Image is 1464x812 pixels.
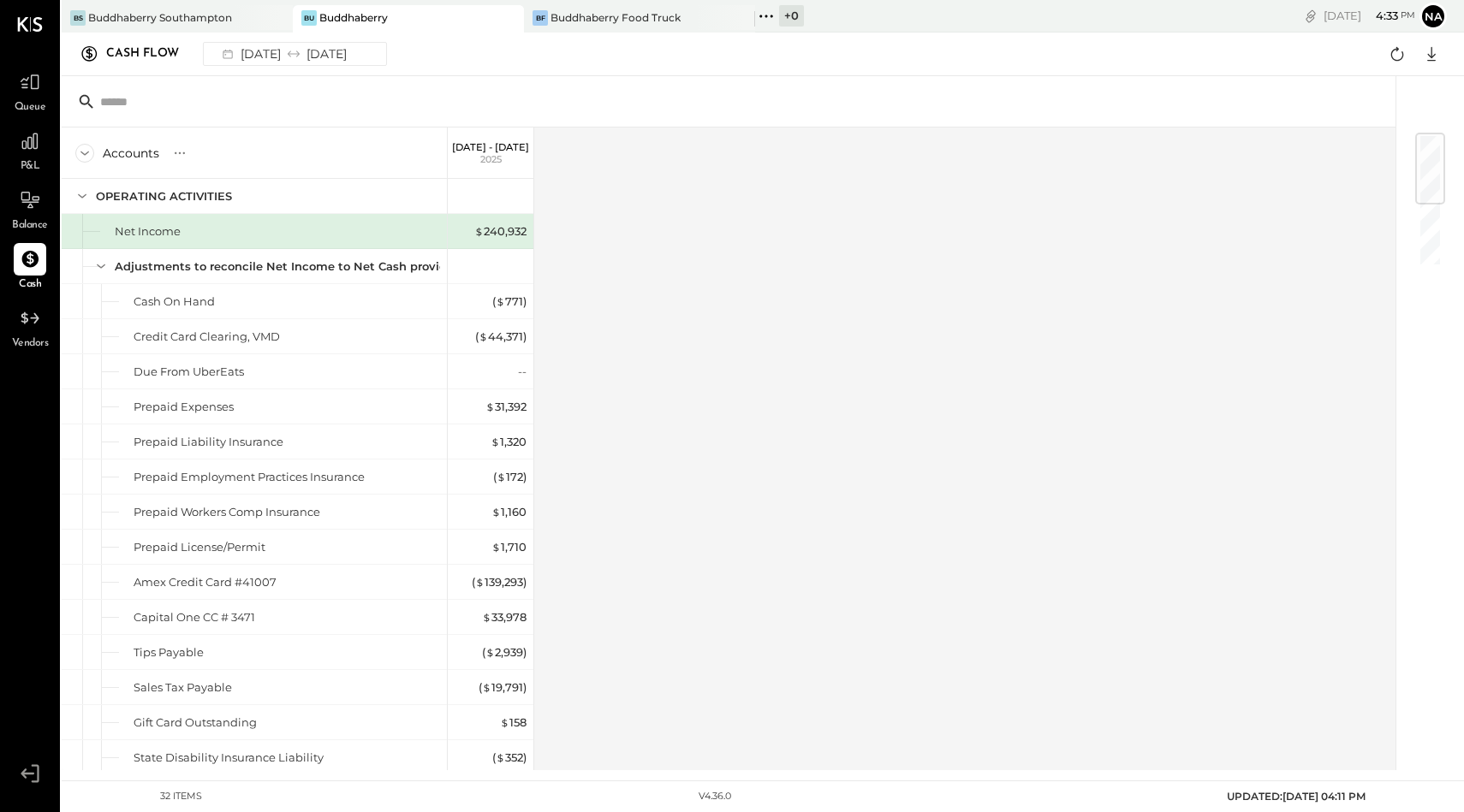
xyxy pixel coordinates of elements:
a: Balance [1,184,59,234]
a: Vendors [1,302,59,352]
span: P&L [21,159,40,175]
div: Prepaid Employment Practices Insurance [134,469,365,485]
span: Queue [15,100,46,116]
div: Sales Tax Payable [134,679,232,696]
a: Queue [1,66,59,116]
span: $ [482,610,491,624]
span: $ [479,329,488,343]
span: $ [496,294,505,308]
div: ( 44,371 ) [475,329,527,345]
div: Capital One CC # 3471 [134,609,255,625]
button: na [1419,3,1447,30]
div: Buddhaberry Food Truck [550,10,681,25]
div: 33,978 [482,609,527,625]
div: 1,710 [491,539,527,555]
div: ( 352 ) [492,750,527,766]
div: 32 items [160,790,202,803]
div: Cash Flow [106,40,196,68]
div: Tips Payable [134,644,204,661]
div: Prepaid Liability Insurance [134,434,283,450]
span: 2025 [480,153,502,165]
span: $ [491,435,500,448]
div: v 4.36.0 [699,790,731,803]
div: [DATE] [DATE] [212,43,354,65]
div: Cash On Hand [134,293,215,310]
span: $ [497,470,506,483]
div: Prepaid Expenses [134,399,234,415]
div: BS [70,10,86,26]
div: ( 2,939 ) [482,644,527,661]
div: ( 19,791 ) [479,679,527,696]
span: $ [485,645,495,659]
span: $ [475,575,485,589]
div: Amex Credit Card #41007 [134,574,277,590]
span: Vendors [12,336,49,352]
div: Prepaid Workers Comp Insurance [134,504,320,520]
span: $ [485,400,495,413]
div: BF [533,10,548,26]
div: Due From UberEats [134,364,244,380]
div: Adjustments to reconcile Net Income to Net Cash provided by operations: [115,258,546,275]
div: Prepaid License/Permit [134,539,265,555]
span: $ [496,750,505,764]
p: [DATE] - [DATE] [452,141,529,153]
div: ( 771 ) [492,293,527,310]
div: Gift Card Outstanding [134,714,257,731]
div: 31,392 [485,399,527,415]
span: Cash [19,277,41,293]
div: 158 [500,714,527,731]
div: Accounts [103,145,159,162]
span: Balance [12,218,48,234]
span: UPDATED: [DATE] 04:11 PM [1227,790,1366,803]
div: ( 139,293 ) [472,574,527,590]
div: OPERATING ACTIVITIES [96,188,232,204]
a: Cash [1,243,59,293]
div: Buddhaberry Southampton [88,10,232,25]
div: 1,160 [491,504,527,520]
div: Net Income [115,223,181,240]
span: $ [491,540,501,554]
span: $ [482,680,491,694]
div: Bu [301,10,317,26]
div: Credit Card Clearing, VMD [134,329,280,345]
div: + 0 [779,5,804,27]
div: -- [518,364,527,380]
span: $ [491,505,501,519]
div: State Disability Insurance Liability [134,750,324,766]
div: copy link [1302,7,1319,25]
div: Buddhaberry [319,10,388,25]
div: 1,320 [491,434,527,450]
div: [DATE] [1324,8,1415,24]
span: $ [500,715,509,729]
div: 240,932 [474,223,527,240]
button: [DATE][DATE] [203,42,387,66]
span: $ [474,224,484,238]
div: ( 172 ) [493,469,527,485]
a: P&L [1,125,59,175]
